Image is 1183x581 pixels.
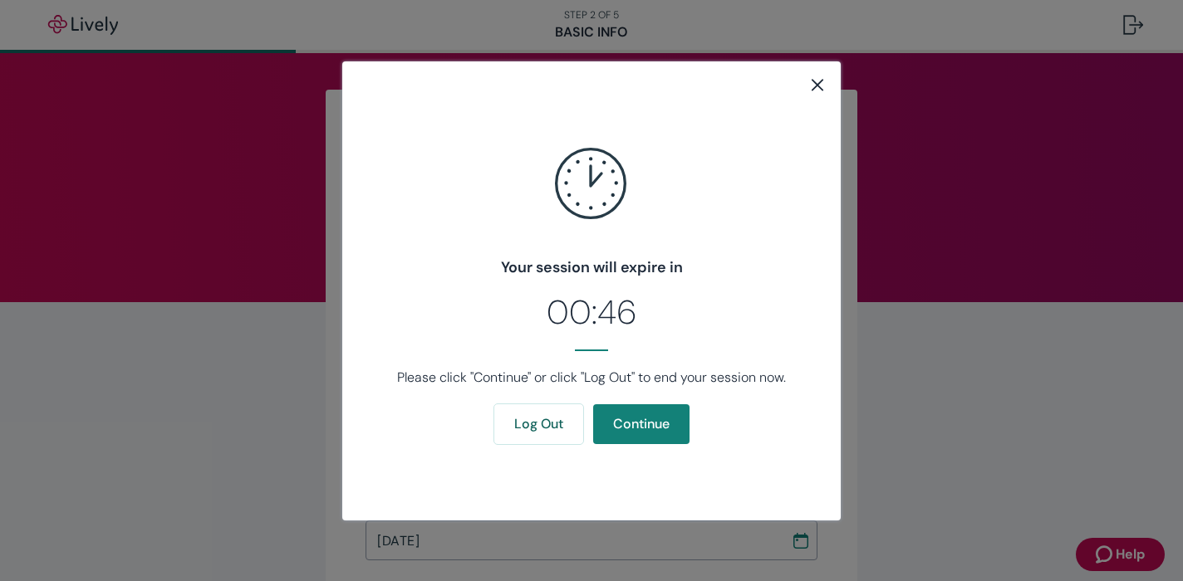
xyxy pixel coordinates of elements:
[593,404,690,444] button: Continue
[807,75,827,95] svg: close
[525,118,658,251] svg: clock icon
[494,404,583,444] button: Log Out
[371,287,812,337] h2: 00:46
[387,368,796,388] p: Please click "Continue" or click "Log Out" to end your session now.
[371,256,812,279] h4: Your session will expire in
[807,75,827,95] button: close button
